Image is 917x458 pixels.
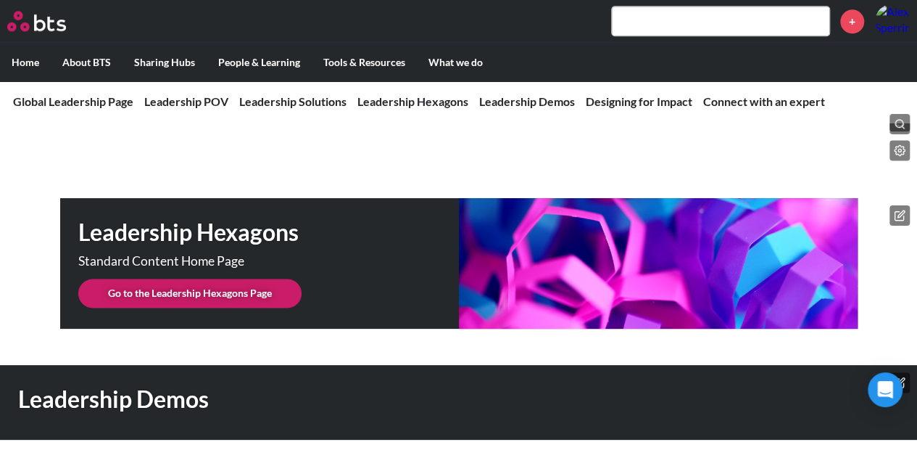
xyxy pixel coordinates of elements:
a: Connect with an expert [703,94,825,108]
a: Leadership Solutions [239,94,347,108]
div: Open Intercom Messenger [868,372,903,407]
a: Leadership Demos [479,94,575,108]
a: Go to the Leadership Hexagons Page [78,279,302,308]
label: What we do [417,44,494,81]
a: + [840,9,864,33]
a: Leadership Hexagons [357,94,468,108]
a: Designing for Impact [586,94,692,108]
img: Alex Sperrin [875,4,910,38]
a: Go home [7,11,93,31]
label: Tools & Resources [312,44,417,81]
label: People & Learning [207,44,312,81]
label: About BTS [51,44,123,81]
h1: Leadership Demos [18,383,634,416]
h1: Leadership Hexagons [78,216,459,249]
button: Edit hero [889,205,910,226]
button: Edit page list [889,140,910,160]
a: Profile [875,4,910,38]
p: Standard Content Home Page [78,255,383,268]
label: Sharing Hubs [123,44,207,81]
img: BTS Logo [7,11,66,31]
a: Leadership POV [144,94,228,108]
a: Global Leadership Page [13,94,133,108]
